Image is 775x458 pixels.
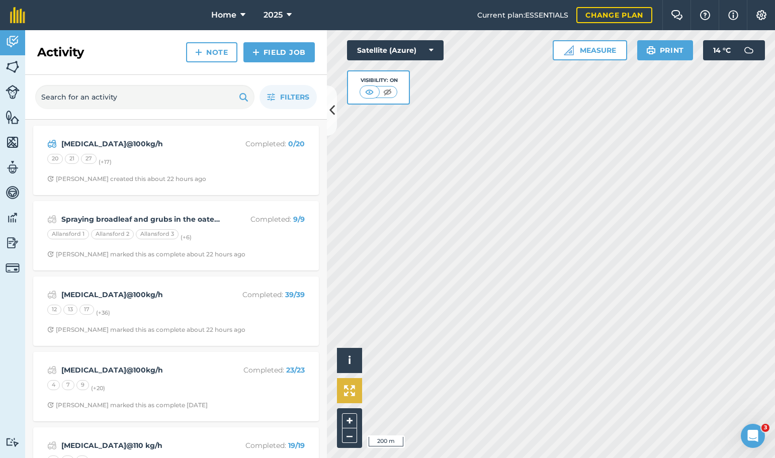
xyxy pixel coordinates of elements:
a: [MEDICAL_DATA]@100kg/hCompleted: 39/39121317(+36)Clock with arrow pointing clockwise[PERSON_NAME]... [39,283,313,340]
h2: Activity [37,44,84,60]
img: Clock with arrow pointing clockwise [47,326,54,333]
p: Completed : [225,138,305,149]
a: Spraying broadleaf and grubs in the oaten vetchCompleted: 9/9Allansford 1Allansford 2Allansford 3... [39,207,313,264]
iframe: Intercom live chat [741,424,765,448]
img: Ruler icon [564,45,574,55]
img: svg+xml;base64,PD94bWwgdmVyc2lvbj0iMS4wIiBlbmNvZGluZz0idXRmLTgiPz4KPCEtLSBHZW5lcmF0b3I6IEFkb2JlIE... [739,40,759,60]
strong: 9 / 9 [293,215,305,224]
img: Clock with arrow pointing clockwise [47,175,54,182]
span: 14 ° C [713,40,731,60]
div: 9 [76,380,89,390]
small: (+ 20 ) [91,385,105,392]
span: Current plan : ESSENTIALS [477,10,568,21]
p: Completed : [225,289,305,300]
div: 20 [47,154,63,164]
strong: 39 / 39 [285,290,305,299]
img: svg+xml;base64,PD94bWwgdmVyc2lvbj0iMS4wIiBlbmNvZGluZz0idXRmLTgiPz4KPCEtLSBHZW5lcmF0b3I6IEFkb2JlIE... [6,261,20,275]
button: Print [637,40,694,60]
div: 13 [63,305,77,315]
button: Satellite (Azure) [347,40,444,60]
div: Allansford 2 [91,229,134,239]
strong: 23 / 23 [286,365,305,375]
span: Filters [280,91,309,103]
button: 14 °C [703,40,765,60]
div: 17 [79,305,94,315]
p: Completed : [225,364,305,376]
p: Completed : [225,440,305,451]
small: (+ 36 ) [96,309,110,316]
img: svg+xml;base64,PD94bWwgdmVyc2lvbj0iMS4wIiBlbmNvZGluZz0idXRmLTgiPz4KPCEtLSBHZW5lcmF0b3I6IEFkb2JlIE... [47,439,57,451]
button: i [337,348,362,373]
div: 21 [65,154,79,164]
img: fieldmargin Logo [10,7,25,23]
img: svg+xml;base64,PD94bWwgdmVyc2lvbj0iMS4wIiBlbmNvZGluZz0idXRmLTgiPz4KPCEtLSBHZW5lcmF0b3I6IEFkb2JlIE... [6,185,20,200]
div: [PERSON_NAME] marked this as complete [DATE] [47,401,208,409]
img: svg+xml;base64,PD94bWwgdmVyc2lvbj0iMS4wIiBlbmNvZGluZz0idXRmLTgiPz4KPCEtLSBHZW5lcmF0b3I6IEFkb2JlIE... [47,138,57,150]
p: Completed : [225,214,305,225]
span: 3 [761,424,769,432]
img: A cog icon [755,10,767,20]
strong: [MEDICAL_DATA]@110 kg/h [61,440,221,451]
strong: [MEDICAL_DATA]@100kg/h [61,289,221,300]
small: (+ 6 ) [181,234,192,241]
input: Search for an activity [35,85,254,109]
a: Field Job [243,42,315,62]
a: [MEDICAL_DATA]@100kg/hCompleted: 0/20202127(+17)Clock with arrow pointing clockwise[PERSON_NAME] ... [39,132,313,189]
img: Clock with arrow pointing clockwise [47,251,54,257]
button: Measure [553,40,627,60]
img: svg+xml;base64,PD94bWwgdmVyc2lvbj0iMS4wIiBlbmNvZGluZz0idXRmLTgiPz4KPCEtLSBHZW5lcmF0b3I6IEFkb2JlIE... [6,437,20,447]
strong: 19 / 19 [288,441,305,450]
span: i [348,354,351,367]
div: 7 [62,380,74,390]
img: svg+xml;base64,PD94bWwgdmVyc2lvbj0iMS4wIiBlbmNvZGluZz0idXRmLTgiPz4KPCEtLSBHZW5lcmF0b3I6IEFkb2JlIE... [47,364,57,376]
div: [PERSON_NAME] marked this as complete about 22 hours ago [47,250,245,258]
img: svg+xml;base64,PHN2ZyB4bWxucz0iaHR0cDovL3d3dy53My5vcmcvMjAwMC9zdmciIHdpZHRoPSIxNyIgaGVpZ2h0PSIxNy... [728,9,738,21]
strong: [MEDICAL_DATA]@100kg/h [61,138,221,149]
strong: 0 / 20 [288,139,305,148]
img: svg+xml;base64,PHN2ZyB4bWxucz0iaHR0cDovL3d3dy53My5vcmcvMjAwMC9zdmciIHdpZHRoPSI1NiIgaGVpZ2h0PSI2MC... [6,135,20,150]
img: svg+xml;base64,PD94bWwgdmVyc2lvbj0iMS4wIiBlbmNvZGluZz0idXRmLTgiPz4KPCEtLSBHZW5lcmF0b3I6IEFkb2JlIE... [6,235,20,250]
strong: [MEDICAL_DATA]@100kg/h [61,364,221,376]
strong: Spraying broadleaf and grubs in the oaten vetch [61,214,221,225]
img: svg+xml;base64,PD94bWwgdmVyc2lvbj0iMS4wIiBlbmNvZGluZz0idXRmLTgiPz4KPCEtLSBHZW5lcmF0b3I6IEFkb2JlIE... [6,160,20,175]
img: svg+xml;base64,PD94bWwgdmVyc2lvbj0iMS4wIiBlbmNvZGluZz0idXRmLTgiPz4KPCEtLSBHZW5lcmF0b3I6IEFkb2JlIE... [6,85,20,99]
img: A question mark icon [699,10,711,20]
button: Filters [260,85,317,109]
img: svg+xml;base64,PHN2ZyB4bWxucz0iaHR0cDovL3d3dy53My5vcmcvMjAwMC9zdmciIHdpZHRoPSIxNCIgaGVpZ2h0PSIyNC... [252,46,260,58]
img: svg+xml;base64,PD94bWwgdmVyc2lvbj0iMS4wIiBlbmNvZGluZz0idXRmLTgiPz4KPCEtLSBHZW5lcmF0b3I6IEFkb2JlIE... [47,213,57,225]
a: Note [186,42,237,62]
div: Visibility: On [360,76,398,84]
img: Four arrows, one pointing top left, one top right, one bottom right and the last bottom left [344,385,355,396]
img: svg+xml;base64,PD94bWwgdmVyc2lvbj0iMS4wIiBlbmNvZGluZz0idXRmLTgiPz4KPCEtLSBHZW5lcmF0b3I6IEFkb2JlIE... [6,34,20,49]
div: 4 [47,380,60,390]
div: 27 [81,154,97,164]
div: 12 [47,305,61,315]
img: svg+xml;base64,PHN2ZyB4bWxucz0iaHR0cDovL3d3dy53My5vcmcvMjAwMC9zdmciIHdpZHRoPSI1NiIgaGVpZ2h0PSI2MC... [6,110,20,125]
img: svg+xml;base64,PD94bWwgdmVyc2lvbj0iMS4wIiBlbmNvZGluZz0idXRmLTgiPz4KPCEtLSBHZW5lcmF0b3I6IEFkb2JlIE... [47,289,57,301]
img: Clock with arrow pointing clockwise [47,402,54,408]
img: svg+xml;base64,PHN2ZyB4bWxucz0iaHR0cDovL3d3dy53My5vcmcvMjAwMC9zdmciIHdpZHRoPSI1NiIgaGVpZ2h0PSI2MC... [6,59,20,74]
a: [MEDICAL_DATA]@100kg/hCompleted: 23/23479(+20)Clock with arrow pointing clockwise[PERSON_NAME] ma... [39,358,313,415]
img: svg+xml;base64,PD94bWwgdmVyc2lvbj0iMS4wIiBlbmNvZGluZz0idXRmLTgiPz4KPCEtLSBHZW5lcmF0b3I6IEFkb2JlIE... [6,210,20,225]
span: 2025 [264,9,283,21]
img: svg+xml;base64,PHN2ZyB4bWxucz0iaHR0cDovL3d3dy53My5vcmcvMjAwMC9zdmciIHdpZHRoPSI1MCIgaGVpZ2h0PSI0MC... [381,87,394,97]
div: Allansford 3 [136,229,179,239]
a: Change plan [576,7,652,23]
small: (+ 17 ) [99,158,112,165]
span: Home [211,9,236,21]
img: svg+xml;base64,PHN2ZyB4bWxucz0iaHR0cDovL3d3dy53My5vcmcvMjAwMC9zdmciIHdpZHRoPSIxNCIgaGVpZ2h0PSIyNC... [195,46,202,58]
img: svg+xml;base64,PHN2ZyB4bWxucz0iaHR0cDovL3d3dy53My5vcmcvMjAwMC9zdmciIHdpZHRoPSIxOSIgaGVpZ2h0PSIyNC... [646,44,656,56]
img: Two speech bubbles overlapping with the left bubble in the forefront [671,10,683,20]
div: [PERSON_NAME] marked this as complete about 22 hours ago [47,326,245,334]
div: [PERSON_NAME] created this about 22 hours ago [47,175,206,183]
div: Allansford 1 [47,229,89,239]
button: – [342,428,357,443]
img: svg+xml;base64,PHN2ZyB4bWxucz0iaHR0cDovL3d3dy53My5vcmcvMjAwMC9zdmciIHdpZHRoPSI1MCIgaGVpZ2h0PSI0MC... [363,87,376,97]
img: svg+xml;base64,PHN2ZyB4bWxucz0iaHR0cDovL3d3dy53My5vcmcvMjAwMC9zdmciIHdpZHRoPSIxOSIgaGVpZ2h0PSIyNC... [239,91,248,103]
button: + [342,413,357,428]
